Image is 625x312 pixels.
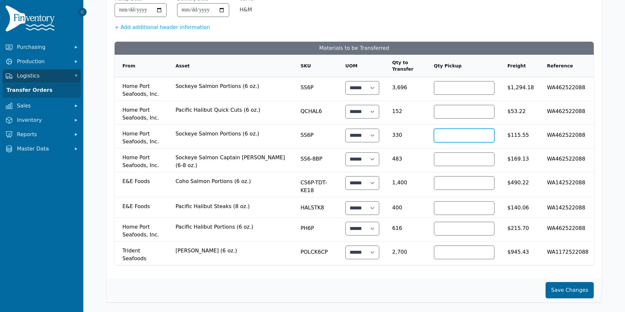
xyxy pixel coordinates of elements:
[17,58,69,65] span: Production
[500,218,539,242] td: $215.70
[122,127,162,146] span: Home Port Seafoods, Inc.
[293,197,338,218] td: HALSTK8
[17,145,69,153] span: Master Data
[175,104,287,114] span: Pacific Halibut Quick Cuts (6 oz.)
[168,55,293,77] th: Asset
[122,200,162,210] span: E&E Foods
[539,242,594,265] td: WA1172522088
[500,197,539,218] td: $140.06
[122,104,162,122] span: Home Port Seafoods, Inc.
[122,220,162,239] span: Home Port Seafoods, Inc.
[5,5,57,34] img: Finventory
[539,218,594,242] td: WA462522088
[539,101,594,125] td: WA462522088
[3,55,81,68] button: Production
[293,55,338,77] th: SKU
[3,142,81,155] button: Master Data
[392,244,421,256] span: 2,700
[392,104,421,115] span: 152
[115,23,210,31] button: + Add additional header information
[240,6,255,14] span: H&M
[175,175,287,185] span: Coho Salmon Portions (6 oz.)
[500,101,539,125] td: $53.22
[293,77,338,101] td: SS6P
[175,200,287,210] span: Pacific Halibut Steaks (8 oz.)
[392,200,421,212] span: 400
[392,175,421,187] span: 1,400
[392,220,421,232] span: 616
[500,77,539,101] td: $1,294.18
[17,43,69,51] span: Purchasing
[175,220,287,231] span: Pacific Halibut Portions (6 oz.)
[293,101,338,125] td: QCHAL6
[338,55,384,77] th: UOM
[539,125,594,149] td: WA462522088
[539,172,594,197] td: WA142522088
[539,197,594,218] td: WA142522088
[539,77,594,101] td: WA462522088
[539,55,594,77] th: Reference
[175,80,287,90] span: Sockeye Salmon Portions (6 oz.)
[3,128,81,141] button: Reports
[17,116,69,124] span: Inventory
[175,127,287,138] span: Sockeye Salmon Portions (6 oz.)
[175,244,287,255] span: [PERSON_NAME] (6 oz.)
[17,131,69,138] span: Reports
[4,84,79,97] a: Transfer Orders
[426,55,500,77] th: Qty Pickup
[122,175,162,185] span: E&E Foods
[293,242,338,265] td: POLCK6CP
[122,244,162,262] span: Trident Seafoods
[384,55,426,77] th: Qty to Transfer
[17,102,69,110] span: Sales
[500,55,539,77] th: Freight
[500,149,539,172] td: $169.13
[115,42,594,55] h3: Materials to be Transferred
[392,80,421,92] span: 3,696
[293,149,338,172] td: SS6-8BP
[546,282,594,298] button: Save Changes
[293,218,338,242] td: PH6P
[122,80,162,98] span: Home Port Seafoods, Inc.
[3,41,81,54] button: Purchasing
[3,69,81,82] button: Logistics
[539,149,594,172] td: WA462522088
[392,127,421,139] span: 330
[500,242,539,265] td: $945.43
[3,99,81,112] button: Sales
[175,151,287,169] span: Sockeye Salmon Captain [PERSON_NAME] (6-8 oz.)
[293,172,338,197] td: CS6P-TDT-KE18
[392,151,421,163] span: 483
[115,55,168,77] th: From
[17,72,69,80] span: Logistics
[500,125,539,149] td: $115.55
[122,151,162,169] span: Home Port Seafoods, Inc.
[293,125,338,149] td: SS6P
[500,172,539,197] td: $490.22
[3,114,81,127] button: Inventory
